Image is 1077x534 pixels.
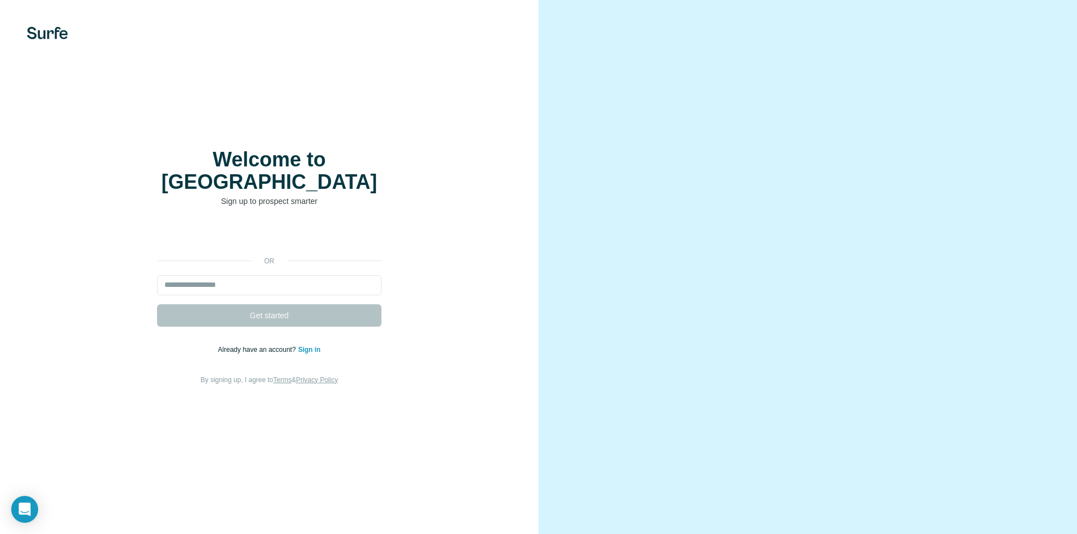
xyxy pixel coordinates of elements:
[157,196,381,207] p: Sign up to prospect smarter
[251,256,287,266] p: or
[11,496,38,523] div: Open Intercom Messenger
[273,376,292,384] a: Terms
[151,224,387,248] iframe: Pulsante Accedi con Google
[201,376,338,384] span: By signing up, I agree to &
[298,346,320,354] a: Sign in
[218,346,298,354] span: Already have an account?
[27,27,68,39] img: Surfe's logo
[296,376,338,384] a: Privacy Policy
[157,148,381,193] h1: Welcome to [GEOGRAPHIC_DATA]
